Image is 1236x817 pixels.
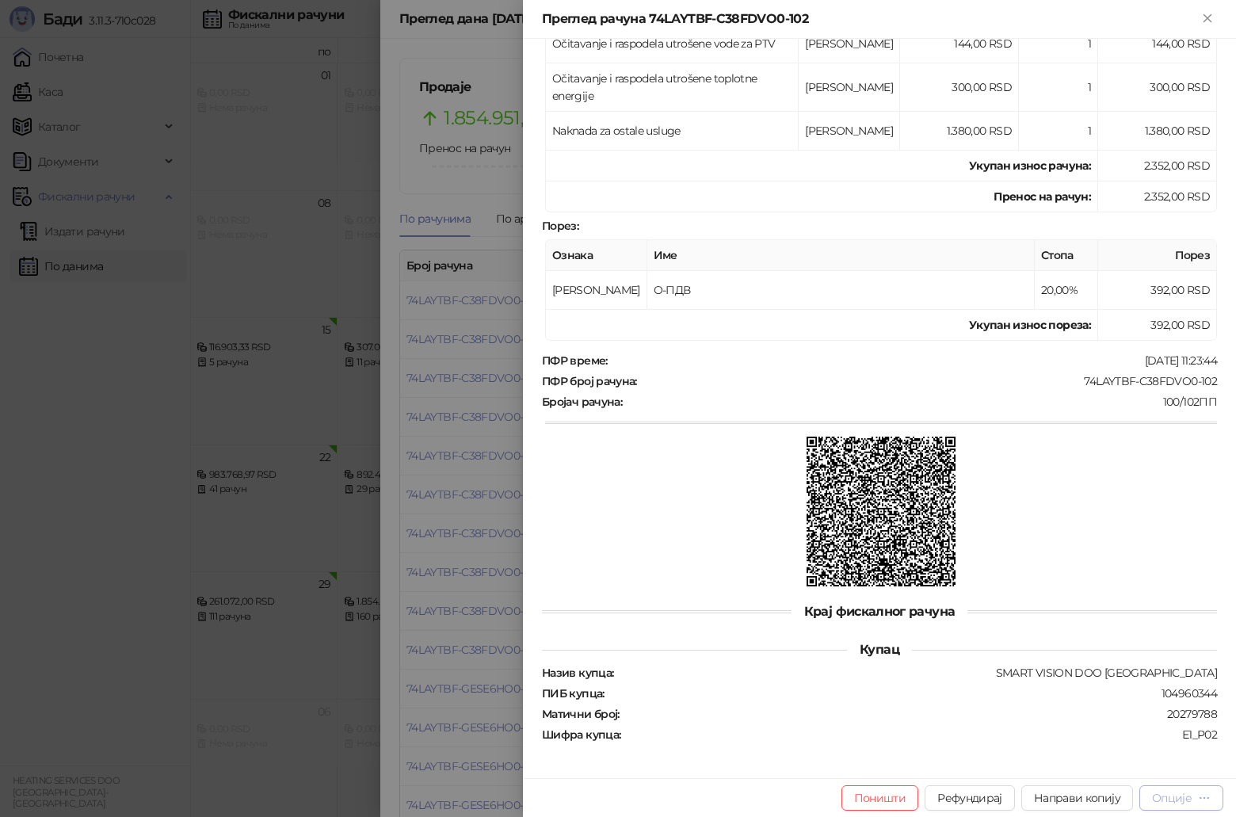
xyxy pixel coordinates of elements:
[546,271,647,310] td: [PERSON_NAME]
[542,374,637,388] strong: ПФР број рачуна :
[542,727,620,742] strong: Шифра купца :
[546,112,799,151] td: Naknada za ostale usluge
[1098,25,1217,63] td: 144,00 RSD
[546,240,647,271] th: Ознака
[1021,785,1133,811] button: Направи копију
[1098,181,1217,212] td: 2.352,00 RSD
[542,686,605,701] strong: ПИБ купца :
[792,604,968,619] span: Крај фискалног рачуна
[546,25,799,63] td: Očitavanje i raspodela utrošene vode za PTV
[847,642,912,657] span: Купац
[1035,240,1098,271] th: Стопа
[841,785,919,811] button: Поништи
[621,707,1219,721] div: 20279788
[542,395,622,409] strong: Бројач рачуна :
[994,189,1091,204] strong: Пренос на рачун :
[1019,25,1098,63] td: 1
[542,666,613,680] strong: Назив купца :
[969,158,1091,173] strong: Укупан износ рачуна :
[1034,791,1120,805] span: Направи копију
[546,63,799,112] td: Očitavanje i raspodela utrošene toplotne energije
[1019,63,1098,112] td: 1
[1098,310,1217,341] td: 392,00 RSD
[900,25,1019,63] td: 144,00 RSD
[647,240,1035,271] th: Име
[542,10,1198,29] div: Преглед рачуна 74LAYTBF-C38FDVO0-102
[1152,791,1192,805] div: Опције
[799,25,900,63] td: [PERSON_NAME]
[542,707,620,721] strong: Матични број :
[799,112,900,151] td: [PERSON_NAME]
[622,727,1219,756] div: Е1_P02
[542,353,608,368] strong: ПФР време :
[1098,63,1217,112] td: 300,00 RSD
[624,395,1219,409] div: 100/102ПП
[969,318,1091,332] strong: Укупан износ пореза:
[542,219,578,233] strong: Порез :
[925,785,1015,811] button: Рефундирај
[606,686,1219,701] div: 104960344
[900,112,1019,151] td: 1.380,00 RSD
[1098,112,1217,151] td: 1.380,00 RSD
[900,63,1019,112] td: 300,00 RSD
[799,63,900,112] td: [PERSON_NAME]
[1098,240,1217,271] th: Порез
[1098,271,1217,310] td: 392,00 RSD
[1198,10,1217,29] button: Close
[1019,112,1098,151] td: 1
[1035,271,1098,310] td: 20,00%
[647,271,1035,310] td: О-ПДВ
[615,666,1219,680] div: SMART VISION DOO [GEOGRAPHIC_DATA]
[807,437,956,586] img: QR код
[1139,785,1223,811] button: Опције
[1098,151,1217,181] td: 2.352,00 RSD
[639,374,1219,388] div: 74LAYTBF-C38FDVO0-102
[609,353,1219,368] div: [DATE] 11:23:44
